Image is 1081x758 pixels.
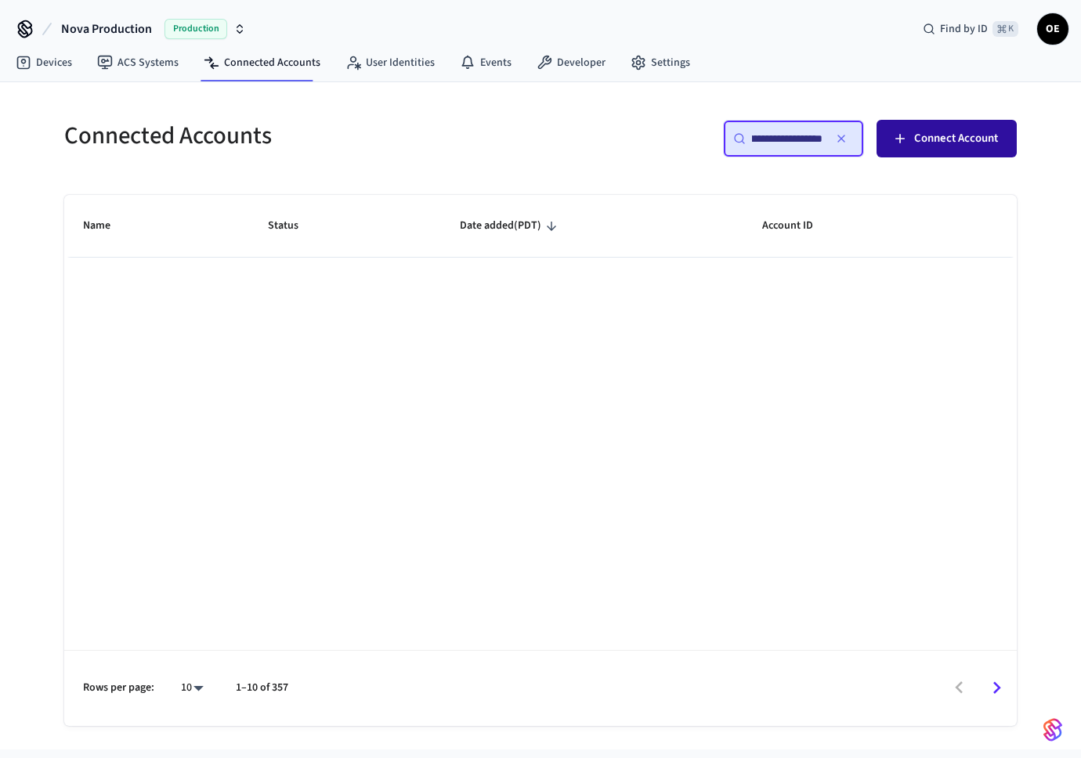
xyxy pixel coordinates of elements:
span: Nova Production [61,20,152,38]
img: SeamLogoGradient.69752ec5.svg [1043,717,1062,742]
span: Name [83,214,131,238]
span: Status [268,214,319,238]
div: Find by ID⌘ K [910,15,1031,43]
a: Developer [524,49,618,77]
p: 1–10 of 357 [236,680,288,696]
span: Date added(PDT) [460,214,562,238]
span: Connect Account [914,128,998,149]
a: Devices [3,49,85,77]
a: Events [447,49,524,77]
span: ⌘ K [992,21,1018,37]
span: Account ID [762,214,833,238]
p: Rows per page: [83,680,154,696]
div: 10 [173,677,211,699]
span: OE [1039,15,1067,43]
button: Go to next page [978,670,1015,706]
h5: Connected Accounts [64,120,531,152]
a: ACS Systems [85,49,191,77]
a: User Identities [333,49,447,77]
button: OE [1037,13,1068,45]
table: sticky table [64,195,1017,258]
button: Connect Account [877,120,1017,157]
a: Settings [618,49,703,77]
span: Find by ID [940,21,988,37]
span: Production [164,19,227,39]
a: Connected Accounts [191,49,333,77]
